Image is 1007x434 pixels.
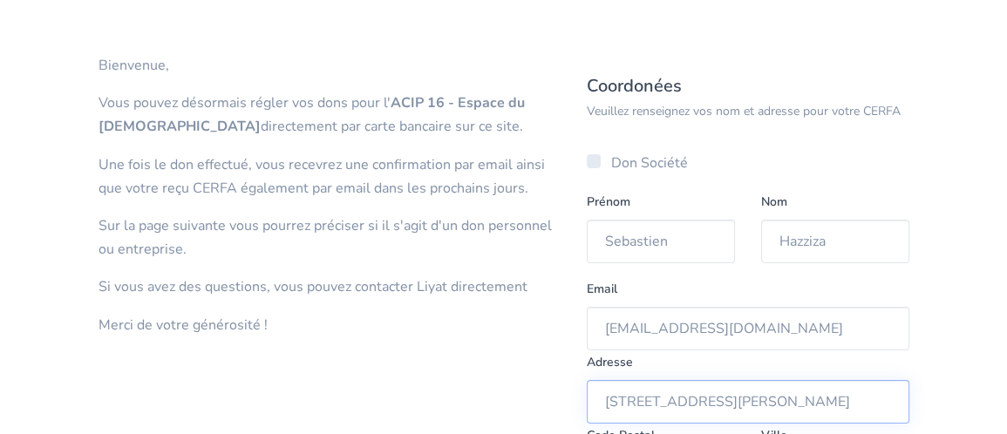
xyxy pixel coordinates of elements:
label: Don Société [611,150,688,176]
label: Nom [761,192,787,213]
p: Si vous avez des questions, vous pouvez contacter Liyat directement [99,275,561,299]
label: Adresse [587,352,633,373]
p: Veuillez renseignez vos nom et adresse pour votre CERFA [587,101,909,122]
p: Sur la page suivante vous pourrez préciser si il s'agit d'un don personnel ou entreprise. [99,214,561,261]
input: Saisissez votre adresse [587,380,909,424]
input: Prénom [587,220,735,263]
input: Nom [761,220,909,263]
p: Bienvenue, [99,54,561,78]
p: Vous pouvez désormais régler vos dons pour l' directement par carte bancaire sur ce site. [99,92,561,139]
p: Merci de votre générosité ! [99,314,561,337]
label: Prénom [587,192,630,213]
label: Email [587,279,617,300]
input: Saisissez votre email [587,307,909,350]
p: Une fois le don effectué, vous recevrez une confirmation par email ainsi que votre reçu CERFA éga... [99,153,561,200]
h5: Coordonées [587,75,909,98]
